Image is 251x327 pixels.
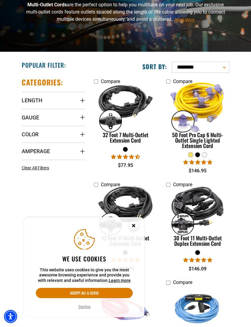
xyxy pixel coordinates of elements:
[101,182,120,187] span: Compare
[22,165,49,170] span: Clear All Filters
[77,304,92,310] button: Decline
[166,235,229,246] div: 30 Foot 11 Multi-Outlet Duplex Extension Cord
[26,2,225,22] span: are the perfect option to help you multitask on your next job. Our exclusive multi-outlet cords f...
[94,190,157,250] a: black 52 Foot 11 Multi-Outlet Extension Cord
[166,78,230,135] img: yellow
[22,109,85,126] summary: Gauge
[183,257,212,263] span: 5.00 stars
[22,165,51,171] a: Clear All Filters
[173,279,192,285] span: Compare
[22,131,39,138] span: Color
[173,182,192,187] span: Compare
[166,167,229,174] div: $146.95
[166,265,229,273] div: $146.09
[166,190,229,250] a: black 30 Foot 11 Multi-Outlet Duplex Extension Cord
[175,17,194,22] span: Read More
[109,278,131,283] a: This website uses cookies to give you the most awesome browsing experience and provide you with r...
[173,79,192,84] span: Compare
[166,132,229,148] div: 50 Foot Pro Cap 6 Multi-Outlet Single Lighted Extension Cord
[22,61,66,69] h2: Popular Filter:
[94,78,157,135] img: black
[22,92,85,109] summary: Length
[4,310,17,323] div: Accessibility Menu
[27,2,67,8] b: Multi-Outlet Cords
[94,87,157,147] a: black 32 Foot 7 Multi-Outlet Extension Cord
[22,126,85,143] summary: Color
[101,79,120,84] span: Compare
[22,114,39,121] span: Gauge
[22,97,42,104] span: Length
[94,181,157,238] img: black
[36,267,133,283] p: This website uses cookies to give you the most awesome browsing experience and provide you with r...
[142,63,167,70] label: Sort by:
[94,162,157,169] div: $77.95
[22,148,50,155] span: Amperage
[166,87,229,152] a: yellow 50 Foot Pro Cap 6 Multi-Outlet Single Lighted Extension Cord
[22,143,85,159] summary: Amperage
[22,78,63,87] h2: Categories:
[111,154,140,160] span: 4.74 stars
[166,181,230,238] img: black
[36,255,133,263] h2: We use cookies
[183,159,212,165] span: 4.80 stars
[24,217,144,318] aside: Cookie Consent
[36,288,133,298] button: Accept all & close
[94,132,157,143] div: 32 Foot 7 Multi-Outlet Extension Cord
